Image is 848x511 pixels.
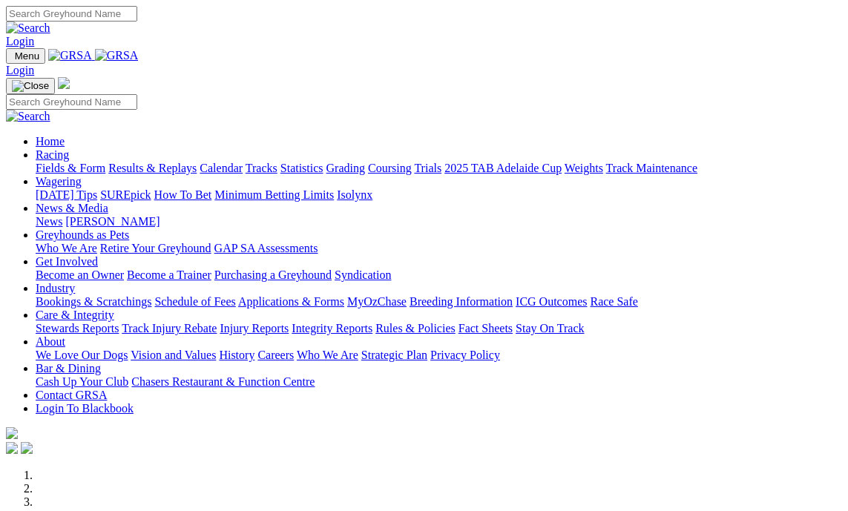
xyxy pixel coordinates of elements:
[36,295,151,308] a: Bookings & Scratchings
[95,49,139,62] img: GRSA
[36,202,108,214] a: News & Media
[36,375,128,388] a: Cash Up Your Club
[36,228,129,241] a: Greyhounds as Pets
[36,268,124,281] a: Become an Owner
[361,349,427,361] a: Strategic Plan
[6,35,34,47] a: Login
[292,322,372,334] a: Integrity Reports
[6,48,45,64] button: Toggle navigation
[326,162,365,174] a: Grading
[36,349,128,361] a: We Love Our Dogs
[606,162,697,174] a: Track Maintenance
[36,349,842,362] div: About
[108,162,197,174] a: Results & Replays
[246,162,277,174] a: Tracks
[36,322,119,334] a: Stewards Reports
[36,188,97,201] a: [DATE] Tips
[6,22,50,35] img: Search
[444,162,562,174] a: 2025 TAB Adelaide Cup
[21,442,33,454] img: twitter.svg
[36,335,65,348] a: About
[6,427,18,439] img: logo-grsa-white.png
[36,402,134,415] a: Login To Blackbook
[6,78,55,94] button: Toggle navigation
[36,175,82,188] a: Wagering
[368,162,412,174] a: Coursing
[36,215,842,228] div: News & Media
[58,77,70,89] img: logo-grsa-white.png
[6,64,34,76] a: Login
[36,255,98,268] a: Get Involved
[200,162,243,174] a: Calendar
[36,242,97,254] a: Who We Are
[100,242,211,254] a: Retire Your Greyhound
[36,322,842,335] div: Care & Integrity
[220,322,289,334] a: Injury Reports
[214,242,318,254] a: GAP SA Assessments
[154,188,212,201] a: How To Bet
[410,295,513,308] a: Breeding Information
[214,188,334,201] a: Minimum Betting Limits
[516,295,587,308] a: ICG Outcomes
[430,349,500,361] a: Privacy Policy
[48,49,92,62] img: GRSA
[590,295,637,308] a: Race Safe
[516,322,584,334] a: Stay On Track
[36,135,65,148] a: Home
[219,349,254,361] a: History
[297,349,358,361] a: Who We Are
[337,188,372,201] a: Isolynx
[335,268,391,281] a: Syndication
[36,282,75,294] a: Industry
[36,295,842,309] div: Industry
[131,349,216,361] a: Vision and Values
[127,268,211,281] a: Become a Trainer
[280,162,323,174] a: Statistics
[414,162,441,174] a: Trials
[214,268,332,281] a: Purchasing a Greyhound
[36,162,105,174] a: Fields & Form
[257,349,294,361] a: Careers
[36,389,107,401] a: Contact GRSA
[36,309,114,321] a: Care & Integrity
[565,162,603,174] a: Weights
[36,268,842,282] div: Get Involved
[36,375,842,389] div: Bar & Dining
[6,442,18,454] img: facebook.svg
[131,375,315,388] a: Chasers Restaurant & Function Centre
[15,50,39,62] span: Menu
[6,94,137,110] input: Search
[36,242,842,255] div: Greyhounds as Pets
[6,6,137,22] input: Search
[238,295,344,308] a: Applications & Forms
[122,322,217,334] a: Track Injury Rebate
[36,162,842,175] div: Racing
[100,188,151,201] a: SUREpick
[375,322,456,334] a: Rules & Policies
[12,80,49,92] img: Close
[6,110,50,123] img: Search
[154,295,235,308] a: Schedule of Fees
[347,295,407,308] a: MyOzChase
[36,362,101,375] a: Bar & Dining
[36,215,62,228] a: News
[65,215,160,228] a: [PERSON_NAME]
[458,322,513,334] a: Fact Sheets
[36,148,69,161] a: Racing
[36,188,842,202] div: Wagering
